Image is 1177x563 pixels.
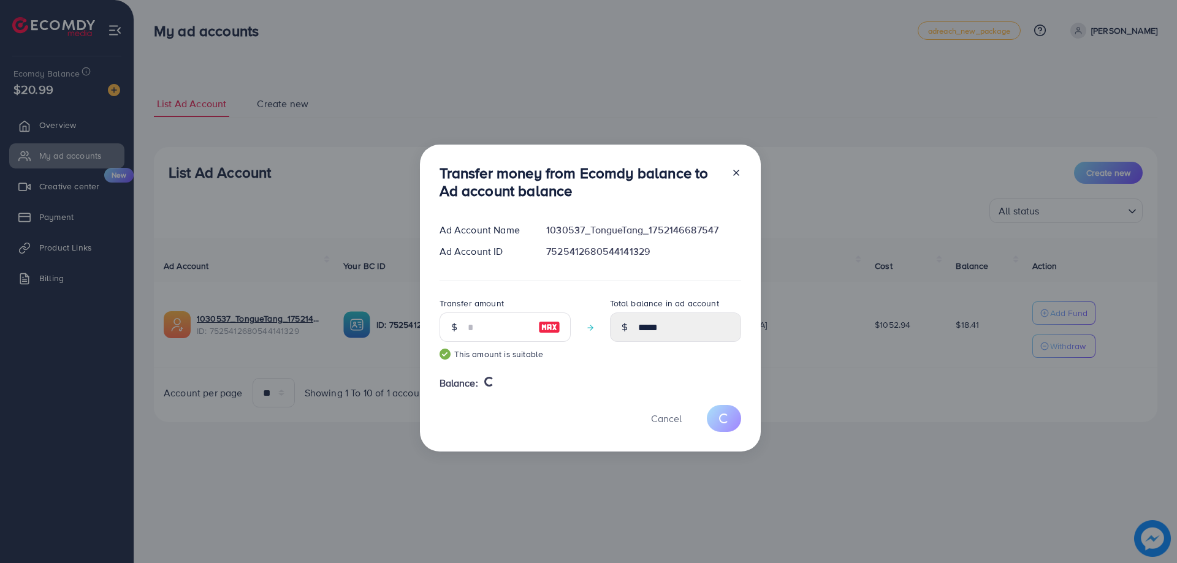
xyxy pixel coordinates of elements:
[440,297,504,309] label: Transfer amount
[440,348,571,360] small: This amount is suitable
[536,223,750,237] div: 1030537_TongueTang_1752146687547
[440,376,478,390] span: Balance:
[610,297,719,309] label: Total balance in ad account
[651,412,682,425] span: Cancel
[440,349,451,360] img: guide
[538,320,560,334] img: image
[636,405,697,431] button: Cancel
[430,223,537,237] div: Ad Account Name
[536,244,750,259] div: 7525412680544141329
[430,244,537,259] div: Ad Account ID
[440,164,722,200] h3: Transfer money from Ecomdy balance to Ad account balance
